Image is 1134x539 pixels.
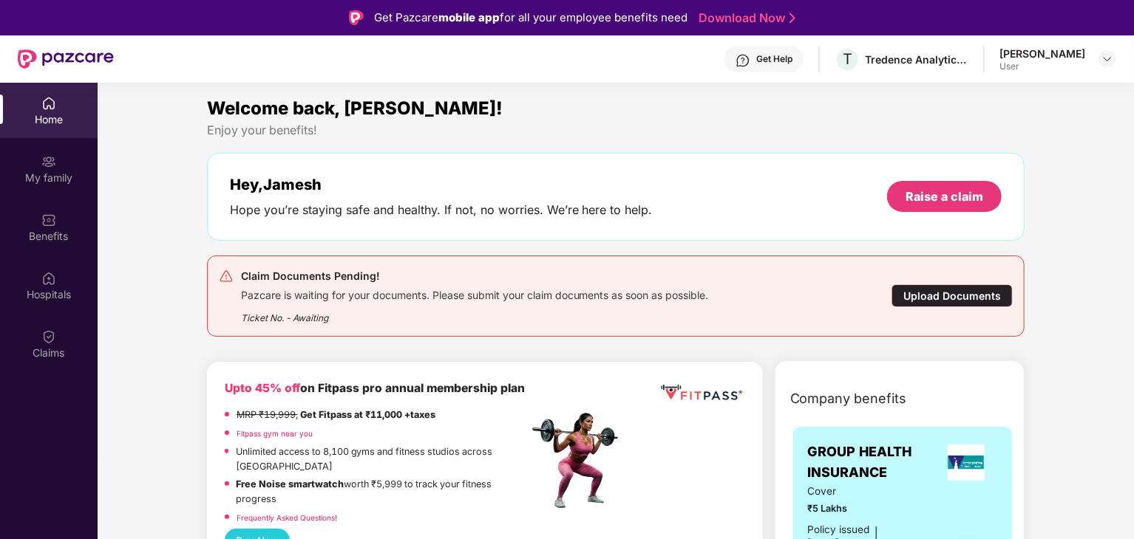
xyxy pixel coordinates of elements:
[237,429,313,438] a: Fitpass gym near you
[241,302,709,325] div: Ticket No. - Awaiting
[1101,53,1113,65] img: svg+xml;base64,PHN2ZyBpZD0iRHJvcGRvd24tMzJ4MzIiIHhtbG5zPSJodHRwOi8vd3d3LnczLm9yZy8yMDAwL3N2ZyIgd2...
[865,52,968,66] div: Tredence Analytics Solutions Private Limited
[225,381,300,395] b: Upto 45% off
[18,49,114,69] img: New Pazcare Logo
[374,9,687,27] div: Get Pazcare for all your employee benefits need
[999,61,1085,72] div: User
[237,513,337,522] a: Frequently Asked Questions!
[237,477,529,507] p: worth ₹5,999 to track your fitness progress
[237,478,344,490] strong: Free Noise smartwatch
[736,53,750,68] img: svg+xml;base64,PHN2ZyBpZD0iSGVscC0zMngzMiIgeG1sbnM9Imh0dHA6Ly93d3cudzMub3JnLzIwMDAvc3ZnIiB3aWR0aD...
[207,97,503,119] span: Welcome back, [PERSON_NAME]!
[207,123,1025,138] div: Enjoy your benefits!
[808,484,909,499] span: Cover
[756,53,792,65] div: Get Help
[41,154,56,169] img: svg+xml;base64,PHN2ZyB3aWR0aD0iMjAiIGhlaWdodD0iMjAiIHZpZXdCb3g9IjAgMCAyMCAyMCIgZmlsbD0ibm9uZSIgeG...
[658,380,744,407] img: fppp.png
[528,409,631,512] img: fpp.png
[41,213,56,227] img: svg+xml;base64,PHN2ZyBpZD0iQmVuZWZpdHMiIHhtbG5zPSJodHRwOi8vd3d3LnczLm9yZy8yMDAwL3N2ZyIgd2lkdGg9Ij...
[699,10,791,26] a: Download Now
[225,381,525,395] b: on Fitpass pro annual membership plan
[808,522,870,538] div: Policy issued
[790,10,795,26] img: Stroke
[41,96,56,111] img: svg+xml;base64,PHN2ZyBpZD0iSG9tZSIgeG1sbnM9Imh0dHA6Ly93d3cudzMub3JnLzIwMDAvc3ZnIiB3aWR0aD0iMjAiIG...
[241,285,709,302] div: Pazcare is waiting for your documents. Please submit your claim documents as soon as possible.
[236,444,529,474] p: Unlimited access to 8,100 gyms and fitness studios across [GEOGRAPHIC_DATA]
[241,267,709,285] div: Claim Documents Pending!
[808,442,935,484] span: GROUP HEALTH INSURANCE
[349,10,364,25] img: Logo
[237,409,298,420] del: MRP ₹19,999,
[808,501,909,516] span: ₹5 Lakhs
[41,271,56,286] img: svg+xml;base64,PHN2ZyBpZD0iSG9zcGl0YWxzIiB4bWxucz0iaHR0cDovL3d3dy53My5vcmcvMjAwMC9zdmciIHdpZHRoPS...
[300,409,435,420] strong: Get Fitpass at ₹11,000 +taxes
[230,202,653,218] div: Hope you’re staying safe and healthy. If not, no worries. We’re here to help.
[906,188,983,205] div: Raise a claim
[438,10,500,24] strong: mobile app
[892,284,1013,307] div: Upload Documents
[219,269,234,284] img: svg+xml;base64,PHN2ZyB4bWxucz0iaHR0cDovL3d3dy53My5vcmcvMjAwMC9zdmciIHdpZHRoPSIyNCIgaGVpZ2h0PSIyNC...
[230,176,653,193] div: Hey, Jamesh
[790,388,907,409] span: Company benefits
[41,329,56,344] img: svg+xml;base64,PHN2ZyBpZD0iQ2xhaW0iIHhtbG5zPSJodHRwOi8vd3d3LnczLm9yZy8yMDAwL3N2ZyIgd2lkdGg9IjIwIi...
[843,50,852,68] span: T
[999,47,1085,61] div: [PERSON_NAME]
[948,444,985,481] img: insurerLogo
